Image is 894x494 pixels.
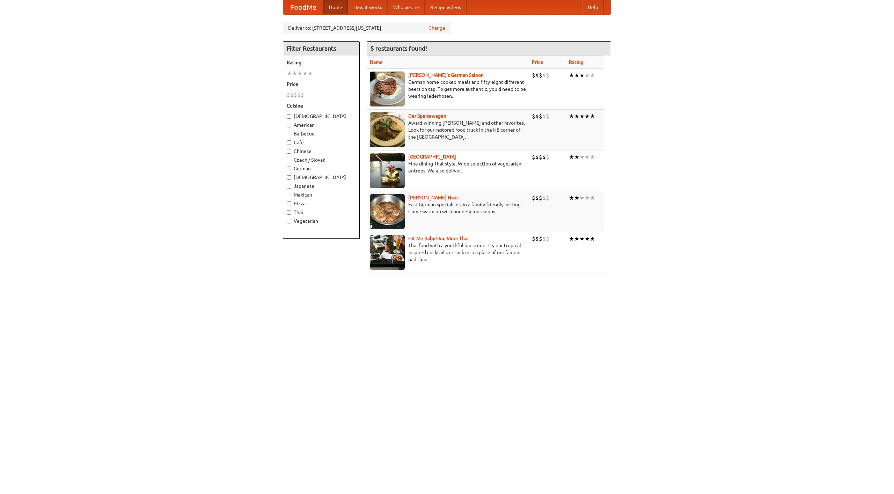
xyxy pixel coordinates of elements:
label: Czech / Slovak [287,156,356,163]
li: ★ [569,72,574,79]
li: $ [546,194,549,202]
label: Vegetarian [287,217,356,224]
a: [PERSON_NAME] Haus [408,195,459,200]
li: ★ [579,153,585,161]
label: Mexican [287,191,356,198]
li: $ [535,153,539,161]
li: $ [532,112,535,120]
li: ★ [308,69,313,77]
li: $ [535,235,539,243]
img: esthers.jpg [370,72,405,106]
li: $ [539,194,542,202]
input: Mexican [287,193,291,197]
li: $ [539,153,542,161]
li: ★ [585,112,590,120]
a: Recipe videos [425,0,467,14]
li: ★ [569,235,574,243]
li: $ [542,153,546,161]
a: [PERSON_NAME]'s German Saloon [408,72,484,78]
a: Change [428,24,445,31]
li: ★ [590,72,595,79]
li: $ [539,112,542,120]
li: $ [546,235,549,243]
label: Chinese [287,148,356,155]
li: ★ [292,69,297,77]
label: Cafe [287,139,356,146]
li: $ [546,112,549,120]
input: Vegetarian [287,219,291,223]
a: [GEOGRAPHIC_DATA] [408,154,456,160]
li: ★ [585,235,590,243]
li: ★ [590,112,595,120]
h5: Price [287,81,356,88]
label: German [287,165,356,172]
label: Japanese [287,183,356,190]
input: [DEMOGRAPHIC_DATA] [287,175,291,180]
li: $ [542,235,546,243]
img: satay.jpg [370,153,405,188]
li: ★ [579,235,585,243]
input: German [287,167,291,171]
li: $ [546,72,549,79]
img: babythai.jpg [370,235,405,270]
p: East German specialties, in a family-friendly setting. Come warm up with our delicious soups. [370,201,526,215]
li: ★ [574,194,579,202]
li: ★ [590,194,595,202]
li: ★ [287,69,292,77]
li: $ [539,72,542,79]
input: Cafe [287,140,291,145]
li: $ [297,91,301,99]
h4: Filter Restaurants [283,42,359,56]
a: Name [370,59,383,65]
li: ★ [569,153,574,161]
li: $ [535,194,539,202]
label: American [287,121,356,128]
a: Home [323,0,348,14]
label: Pizza [287,200,356,207]
li: ★ [302,69,308,77]
a: Hit Me Baby One More Thai [408,236,469,241]
li: ★ [585,194,590,202]
h5: Cuisine [287,102,356,109]
li: $ [287,91,290,99]
input: Thai [287,210,291,215]
li: $ [294,91,297,99]
li: $ [532,194,535,202]
input: American [287,123,291,127]
h5: Rating [287,59,356,66]
li: ★ [579,72,585,79]
li: ★ [574,235,579,243]
li: $ [535,72,539,79]
li: ★ [569,112,574,120]
p: Thai food with a youthful bar scene. Try our tropical inspired cocktails, or tuck into a plate of... [370,242,526,263]
li: $ [542,194,546,202]
li: ★ [579,194,585,202]
div: Deliver to: [STREET_ADDRESS][US_STATE] [283,22,450,34]
input: [DEMOGRAPHIC_DATA] [287,114,291,119]
a: How it works [348,0,388,14]
li: $ [535,112,539,120]
p: German home-cooked meals and fifty-eight different beers on tap. To get more authentic, you'd nee... [370,79,526,99]
li: ★ [585,153,590,161]
input: Pizza [287,201,291,206]
p: Fine dining Thai-style. Wide selection of vegetarian entrées. We also deliver. [370,160,526,174]
li: $ [546,153,549,161]
li: $ [532,72,535,79]
a: Who we are [388,0,425,14]
ng-pluralize: 5 restaurants found! [371,45,427,52]
li: $ [532,235,535,243]
input: Czech / Slovak [287,158,291,162]
li: $ [539,235,542,243]
li: ★ [579,112,585,120]
li: $ [301,91,304,99]
li: ★ [590,235,595,243]
li: ★ [297,69,302,77]
input: Japanese [287,184,291,189]
li: ★ [574,112,579,120]
label: Thai [287,209,356,216]
li: ★ [574,153,579,161]
a: Help [582,0,604,14]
